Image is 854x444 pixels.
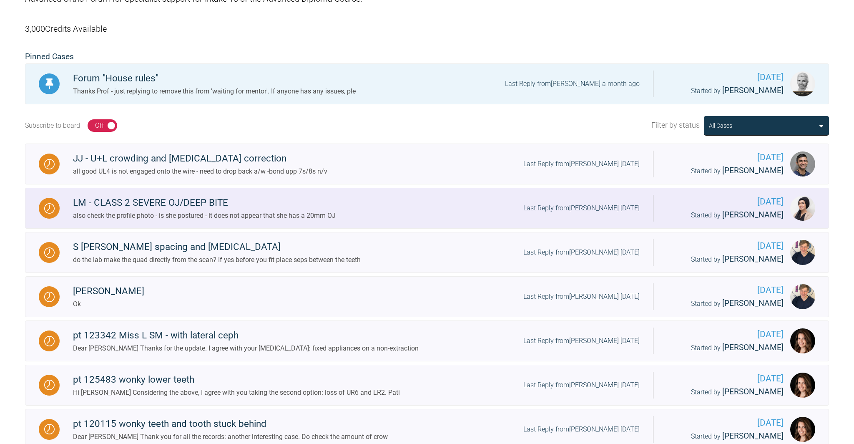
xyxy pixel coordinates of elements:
div: all good UL4 is not engaged onto the wire - need to drop back a/w -bond upp 7s/8s n/v [73,166,327,177]
div: Last Reply from [PERSON_NAME] [DATE] [523,291,640,302]
img: Pinned [44,78,55,89]
div: Subscribe to board [25,120,80,131]
img: Waiting [44,336,55,346]
span: [DATE] [667,283,784,297]
div: Ok [73,299,144,310]
span: [DATE] [667,416,784,430]
div: Forum "House rules" [73,71,356,86]
div: JJ - U+L crowding and [MEDICAL_DATA] correction [73,151,327,166]
a: Waiting[PERSON_NAME]OkLast Reply from[PERSON_NAME] [DATE][DATE]Started by [PERSON_NAME]Jack Gardner [25,276,829,317]
div: LM - CLASS 2 SEVERE OJ/DEEP BITE [73,195,336,210]
div: Started by [667,386,784,399]
img: Jack Gardner [790,284,815,309]
a: Waitingpt 123342 Miss L SM - with lateral cephDear [PERSON_NAME] Thanks for the update. I agree w... [25,320,829,361]
div: Last Reply from [PERSON_NAME] a month ago [505,78,640,89]
span: [DATE] [667,239,784,253]
div: Started by [667,209,784,222]
a: WaitingJJ - U+L crowding and [MEDICAL_DATA] correctionall good UL4 is not engaged onto the wire -... [25,144,829,184]
img: Waiting [44,247,55,258]
span: [PERSON_NAME] [722,343,784,352]
img: Alexandra Lee [790,328,815,353]
div: do the lab make the quad directly from the scan? If yes before you fit place seps between the teeth [73,255,361,265]
div: Started by [667,253,784,266]
span: [PERSON_NAME] [722,86,784,95]
div: Thanks Prof - just replying to remove this from 'waiting for mentor'. If anyone has any issues, ple [73,86,356,97]
img: Alexandra Lee [790,373,815,398]
a: PinnedForum "House rules"Thanks Prof - just replying to remove this from 'waiting for mentor'. If... [25,63,829,104]
div: Started by [667,84,784,97]
span: Filter by status [651,119,700,131]
div: Last Reply from [PERSON_NAME] [DATE] [523,203,640,214]
span: [DATE] [667,372,784,386]
div: 3,000 Credits Available [25,14,829,44]
img: Alexandra Lee [790,417,815,442]
div: Last Reply from [PERSON_NAME] [DATE] [523,159,640,169]
span: [DATE] [667,71,784,84]
span: [PERSON_NAME] [722,387,784,396]
span: [DATE] [667,151,784,164]
img: Waiting [44,203,55,214]
div: Dear [PERSON_NAME] Thanks for the update. I agree with your [MEDICAL_DATA]: fixed appliances on a... [73,343,419,354]
div: Last Reply from [PERSON_NAME] [DATE] [523,424,640,435]
img: Adam Moosa [790,151,815,177]
div: Last Reply from [PERSON_NAME] [DATE] [523,247,640,258]
img: Waiting [44,424,55,434]
span: [PERSON_NAME] [722,431,784,441]
div: Started by [667,164,784,177]
div: Last Reply from [PERSON_NAME] [DATE] [523,380,640,391]
img: Ross Hobson [790,71,815,96]
div: All Cases [709,121,732,130]
img: Waiting [44,159,55,169]
div: pt 123342 Miss L SM - with lateral ceph [73,328,419,343]
div: Hi [PERSON_NAME] Considering the above, I agree with you taking the second option: loss of UR6 an... [73,387,400,398]
span: [PERSON_NAME] [722,298,784,308]
span: [DATE] [667,195,784,209]
a: WaitingLM - CLASS 2 SEVERE OJ/DEEP BITEalso check the profile photo - is she postured - it does n... [25,188,829,229]
a: WaitingS [PERSON_NAME] spacing and [MEDICAL_DATA]do the lab make the quad directly from the scan?... [25,232,829,273]
div: pt 120115 wonky teeth and tooth stuck behind [73,416,388,431]
img: Attiya Ahmed [790,196,815,221]
img: Waiting [44,380,55,390]
div: Last Reply from [PERSON_NAME] [DATE] [523,336,640,346]
div: Started by [667,430,784,443]
div: [PERSON_NAME] [73,284,144,299]
div: S [PERSON_NAME] spacing and [MEDICAL_DATA] [73,240,361,255]
a: Waitingpt 125483 wonky lower teethHi [PERSON_NAME] Considering the above, I agree with you taking... [25,365,829,406]
h2: Pinned Cases [25,50,829,63]
span: [DATE] [667,328,784,341]
span: [PERSON_NAME] [722,210,784,219]
div: Started by [667,297,784,310]
span: [PERSON_NAME] [722,166,784,175]
span: [PERSON_NAME] [722,254,784,264]
div: Dear [PERSON_NAME] Thank you for all the records: another interesting case. Do check the amount o... [73,431,388,442]
div: also check the profile photo - is she postured - it does not appear that she has a 20mm OJ [73,210,336,221]
img: Waiting [44,292,55,302]
div: Started by [667,341,784,354]
div: pt 125483 wonky lower teeth [73,372,400,387]
div: Off [95,120,104,131]
img: Jack Gardner [790,240,815,265]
